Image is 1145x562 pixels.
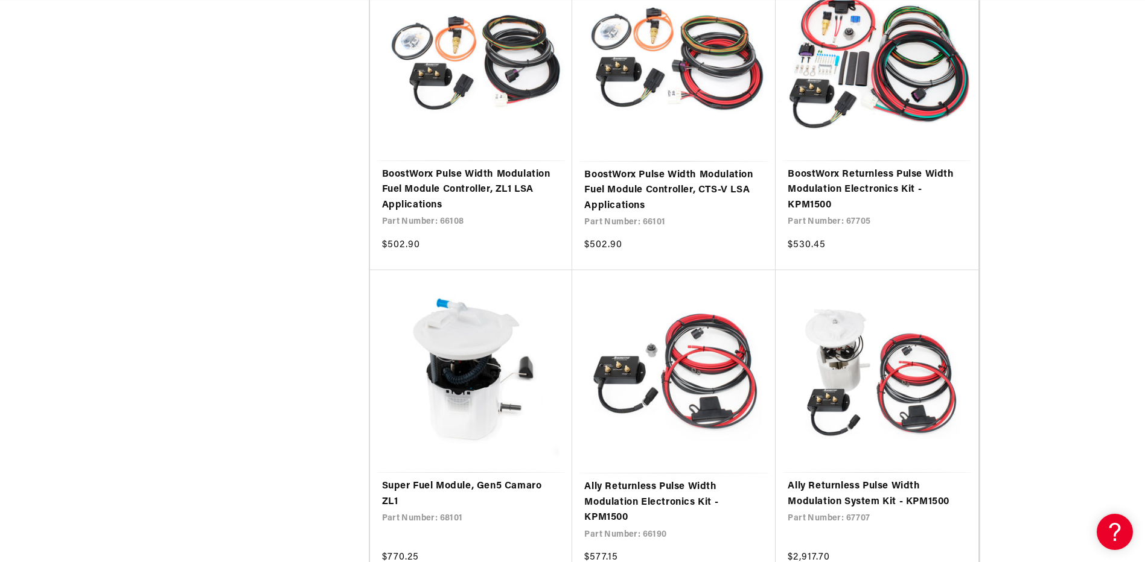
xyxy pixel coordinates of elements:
[788,167,966,213] a: BoostWorx Returnless Pulse Width Modulation Electronics Kit - KPM1500
[382,167,561,213] a: BoostWorx Pulse Width Modulation Fuel Module Controller, ZL1 LSA Applications
[584,479,764,526] a: Ally Returnless Pulse Width Modulation Electronics Kit - KPM1500
[382,479,561,510] a: Super Fuel Module, Gen5 Camaro ZL1
[584,168,764,214] a: BoostWorx Pulse Width Modulation Fuel Module Controller, CTS-V LSA Applications
[788,479,966,510] a: Ally Returnless Pulse Width Modulation System Kit - KPM1500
